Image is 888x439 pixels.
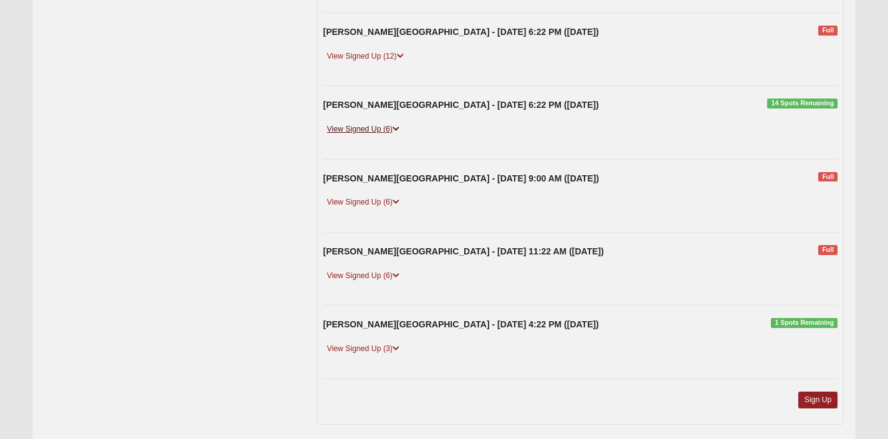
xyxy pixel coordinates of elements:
[767,99,838,109] span: 14 Spots Remaining
[323,123,403,136] a: View Signed Up (6)
[323,173,599,183] strong: [PERSON_NAME][GEOGRAPHIC_DATA] - [DATE] 9:00 AM ([DATE])
[323,246,604,256] strong: [PERSON_NAME][GEOGRAPHIC_DATA] - [DATE] 11:22 AM ([DATE])
[323,196,403,209] a: View Signed Up (6)
[818,245,838,255] span: Full
[323,269,403,282] a: View Signed Up (6)
[818,26,838,36] span: Full
[323,319,599,329] strong: [PERSON_NAME][GEOGRAPHIC_DATA] - [DATE] 4:22 PM ([DATE])
[323,342,403,355] a: View Signed Up (3)
[323,50,408,63] a: View Signed Up (12)
[798,392,838,408] a: Sign Up
[818,172,838,182] span: Full
[323,27,599,37] strong: [PERSON_NAME][GEOGRAPHIC_DATA] - [DATE] 6:22 PM ([DATE])
[771,318,838,328] span: 1 Spots Remaining
[323,100,599,110] strong: [PERSON_NAME][GEOGRAPHIC_DATA] - [DATE] 6:22 PM ([DATE])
